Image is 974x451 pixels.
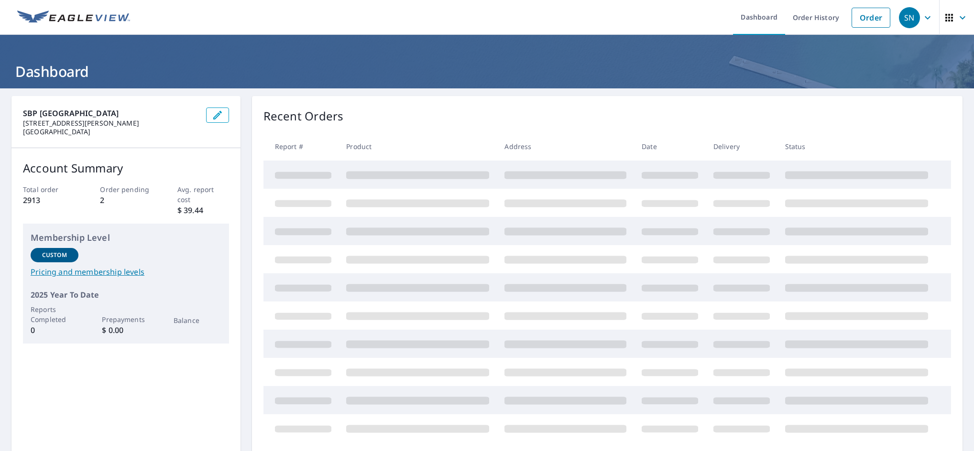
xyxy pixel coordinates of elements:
p: [STREET_ADDRESS][PERSON_NAME] [23,119,198,128]
p: SBP [GEOGRAPHIC_DATA] [23,107,198,119]
th: Status [777,132,936,161]
th: Delivery [706,132,777,161]
a: Pricing and membership levels [31,266,221,278]
p: Recent Orders [263,107,344,125]
a: Order [852,8,890,28]
p: Prepayments [102,314,150,324]
p: 0 [31,324,78,336]
div: SN [899,7,920,28]
th: Address [497,132,634,161]
p: 2025 Year To Date [31,289,221,301]
img: EV Logo [17,11,130,25]
th: Report # [263,132,339,161]
p: 2913 [23,194,75,206]
p: $ 39.44 [177,204,229,216]
p: [GEOGRAPHIC_DATA] [23,128,198,136]
p: Avg. report cost [177,184,229,204]
p: Custom [42,251,67,259]
p: Reports Completed [31,304,78,324]
p: 2 [100,194,152,206]
th: Product [339,132,497,161]
h1: Dashboard [11,62,963,81]
p: Order pending [100,184,152,194]
p: Balance [174,315,221,325]
p: Membership Level [31,231,221,244]
p: Total order [23,184,75,194]
th: Date [634,132,706,161]
p: Account Summary [23,160,229,177]
p: $ 0.00 [102,324,150,336]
